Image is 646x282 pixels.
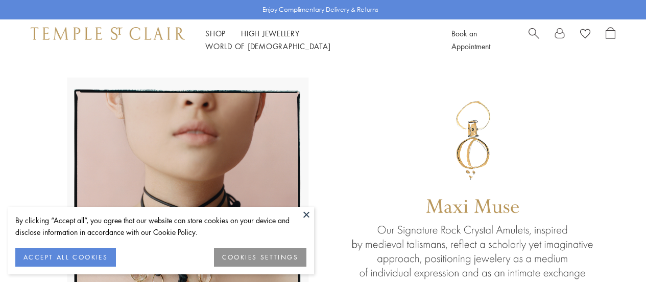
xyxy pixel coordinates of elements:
[595,234,636,272] iframe: Gorgias live chat messenger
[451,28,490,51] a: Book an Appointment
[241,28,300,38] a: High JewelleryHigh Jewellery
[606,27,615,53] a: Open Shopping Bag
[205,28,226,38] a: ShopShop
[15,214,306,238] div: By clicking “Accept all”, you agree that our website can store cookies on your device and disclos...
[262,5,378,15] p: Enjoy Complimentary Delivery & Returns
[15,248,116,267] button: ACCEPT ALL COOKIES
[214,248,306,267] button: COOKIES SETTINGS
[205,41,330,51] a: World of [DEMOGRAPHIC_DATA]World of [DEMOGRAPHIC_DATA]
[580,27,590,42] a: View Wishlist
[205,27,428,53] nav: Main navigation
[529,27,539,53] a: Search
[31,27,185,39] img: Temple St. Clair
